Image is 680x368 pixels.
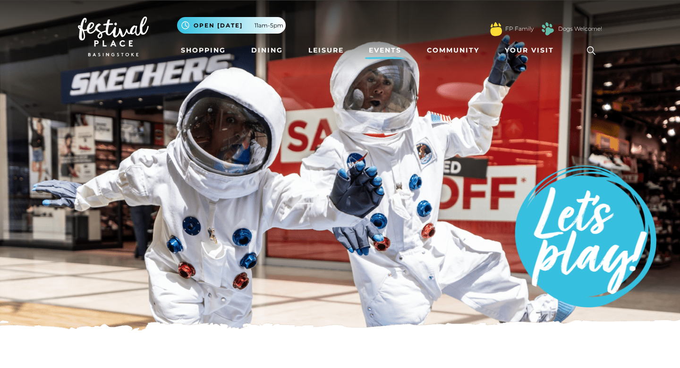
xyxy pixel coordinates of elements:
span: Open [DATE] [194,21,243,30]
a: FP Family [505,25,534,33]
span: Your Visit [505,45,554,55]
a: Leisure [305,42,348,59]
a: Shopping [177,42,229,59]
a: Dogs Welcome! [558,25,602,33]
img: Festival Place Logo [78,17,149,56]
a: Events [365,42,405,59]
a: Your Visit [501,42,562,59]
a: Community [423,42,483,59]
button: Open [DATE] 11am-5pm [177,17,286,34]
a: Dining [247,42,287,59]
span: 11am-5pm [255,21,283,30]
